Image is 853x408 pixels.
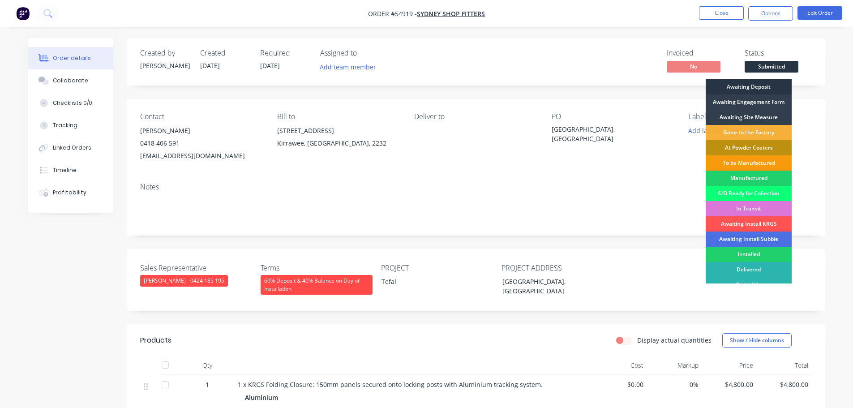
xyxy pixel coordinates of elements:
span: $0.00 [596,380,644,389]
div: PO [552,112,674,121]
div: Created [200,49,249,57]
button: Add team member [315,61,381,73]
div: Awaiting Deposit [706,79,792,94]
div: Required [260,49,309,57]
button: Options [748,6,793,21]
div: Collaborate [53,77,88,85]
button: Close [699,6,744,20]
span: No [667,61,720,72]
div: [GEOGRAPHIC_DATA], [GEOGRAPHIC_DATA] [552,125,664,143]
span: Submitted [745,61,798,72]
div: Tracking [53,121,77,129]
span: 1 x KRGS Folding Closure: 150mm panels secured onto locking posts with Aluminium tracking system. [238,380,543,389]
button: Show / Hide columns [722,333,792,348]
div: At Powder Coaters [706,140,792,155]
span: [DATE] [200,61,220,70]
div: [PERSON_NAME] [140,125,263,137]
div: Price [702,356,757,374]
div: Delivered [706,262,792,277]
div: Picked Up [706,277,792,292]
div: Created by [140,49,189,57]
button: Profitability [28,181,113,204]
button: Tracking [28,114,113,137]
div: Status [745,49,812,57]
label: Terms [261,262,373,273]
button: Checklists 0/0 [28,92,113,114]
div: Awaiting Engagement Form [706,94,792,110]
span: [DATE] [260,61,280,70]
div: Products [140,335,171,346]
div: Linked Orders [53,144,91,152]
div: Notes [140,183,812,191]
button: Edit Order [797,6,842,20]
a: Sydney Shop Fitters [417,9,485,18]
img: Factory [16,7,30,20]
div: [EMAIL_ADDRESS][DOMAIN_NAME] [140,150,263,162]
div: Deliver to [414,112,537,121]
div: Awaiting Install Subbie [706,232,792,247]
div: [PERSON_NAME]0418 406 591[EMAIL_ADDRESS][DOMAIN_NAME] [140,125,263,162]
label: Display actual quantities [637,335,712,345]
div: S/O Ready for Collection [706,186,792,201]
div: 60% Deposit & 40% Balance on Day of Installation [261,275,373,295]
button: Submitted [745,61,798,74]
button: Order details [28,47,113,69]
div: [PERSON_NAME] [140,61,189,70]
div: Assigned to [320,49,410,57]
div: Cost [592,356,647,374]
span: $4,800.00 [706,380,754,389]
div: Awaiting Install KRGS [706,216,792,232]
label: Sales Representative [140,262,252,273]
div: Profitability [53,189,86,197]
div: Labels [689,112,811,121]
div: [STREET_ADDRESS] [277,125,400,137]
button: Linked Orders [28,137,113,159]
div: Qty [180,356,234,374]
label: PROJECT [381,262,493,273]
div: Markup [647,356,702,374]
div: Timeline [53,166,77,174]
div: Installed [706,247,792,262]
div: Checklists 0/0 [53,99,92,107]
div: [PERSON_NAME] - 0424 185 195 [140,275,228,287]
div: 0418 406 591 [140,137,263,150]
div: Awaiting Site Measure [706,110,792,125]
span: 1 [206,380,209,389]
div: [GEOGRAPHIC_DATA], [GEOGRAPHIC_DATA] [495,275,607,297]
span: $4,800.00 [760,380,808,389]
div: [STREET_ADDRESS]Kirrawee, [GEOGRAPHIC_DATA], 2232 [277,125,400,153]
div: Manufactured [706,171,792,186]
div: Total [757,356,812,374]
button: Timeline [28,159,113,181]
div: Aluminium [245,391,282,404]
div: Order details [53,54,91,62]
div: Contact [140,112,263,121]
button: Add labels [684,125,725,137]
div: In Transit [706,201,792,216]
label: PROJECT ADDRESS [502,262,613,273]
div: Bill to [277,112,400,121]
div: Gone to the Factory [706,125,792,140]
div: Invoiced [667,49,734,57]
span: 0% [651,380,699,389]
button: Add team member [320,61,381,73]
div: Kirrawee, [GEOGRAPHIC_DATA], 2232 [277,137,400,150]
div: To be Manufactured [706,155,792,171]
span: Order #54919 - [368,9,417,18]
button: Collaborate [28,69,113,92]
div: Tefal [374,275,486,288]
